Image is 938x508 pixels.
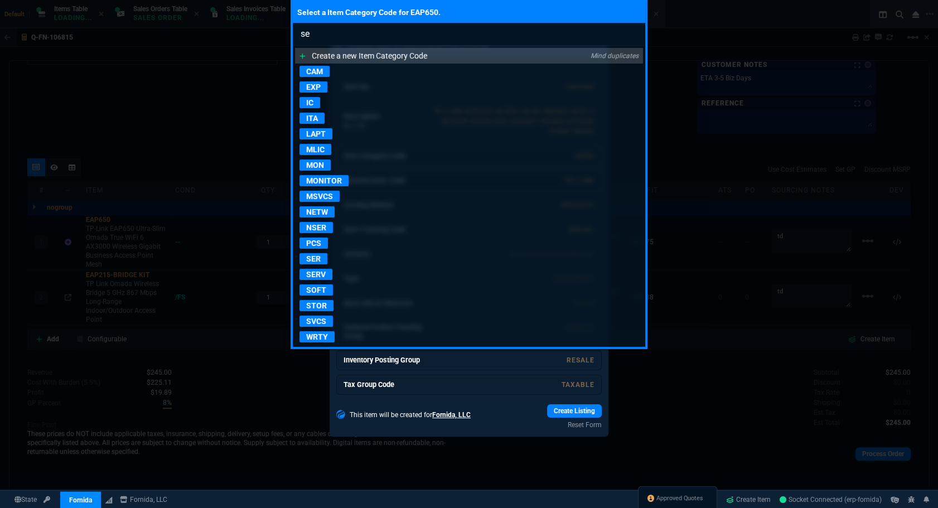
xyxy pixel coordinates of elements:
p: MLIC [299,144,331,155]
span: Socket Connected (erp-fornida) [780,496,882,504]
p: WRTY [299,331,335,342]
p: ITA [299,113,325,124]
p: Mind duplicates [591,51,639,60]
p: Select a Item Category Code for EAP650. [293,2,645,23]
p: STOR [299,300,333,311]
p: SVCS [299,316,333,327]
a: EbhTDLFrVTEECP6cAAF- [780,495,882,505]
p: PCS [299,238,328,249]
a: msbcCompanyName [117,495,171,505]
p: SER [299,253,327,264]
p: SERV [299,269,332,280]
p: LAPT [299,128,332,139]
p: MSVCS [299,191,340,202]
p: MONITOR [299,175,349,186]
a: Global State [11,495,40,505]
p: NETW [299,206,335,217]
p: NSER [299,222,333,233]
p: Create a new Item Category Code [312,50,427,61]
p: EXP [299,81,327,93]
span: Approved Quotes [656,494,703,503]
input: Search... [293,23,645,45]
p: CAM [299,66,330,77]
p: IC [299,97,320,108]
p: SOFT [299,284,333,296]
a: API TOKEN [40,495,54,505]
a: Create Item [722,491,775,508]
p: MON [299,159,331,171]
